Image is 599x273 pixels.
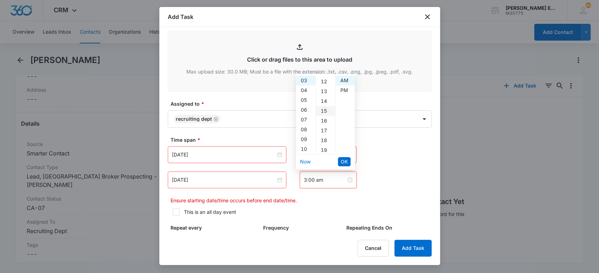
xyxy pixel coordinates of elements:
button: OK [338,157,351,166]
button: Cancel [358,240,389,257]
label: Frequency [263,224,342,231]
input: Aug 19, 2025 [172,151,276,159]
div: 19 [316,145,335,155]
label: Assigned to [171,100,434,107]
div: 18 [316,135,335,145]
div: 15 [316,106,335,116]
div: 05 [296,95,315,105]
div: 12 [316,77,335,86]
div: 17 [316,126,335,135]
label: Repeat every [171,224,259,231]
input: Aug 19, 2025 [172,176,276,184]
div: 10 [296,144,315,154]
input: 3:00 am [304,176,346,184]
div: 13 [316,86,335,96]
div: Remove Recruiting Dept [212,117,218,121]
label: Repeating Ends On [346,224,434,231]
div: AM [335,76,355,85]
div: PM [335,85,355,95]
div: 06 [296,105,315,115]
div: 08 [296,125,315,134]
div: 16 [316,116,335,126]
button: Add Task [394,240,432,257]
div: 07 [296,115,315,125]
a: Now [300,159,311,164]
div: 03 [296,76,315,85]
div: Recruiting Dept [176,117,212,121]
label: Time span [171,136,434,143]
div: 04 [296,85,315,95]
span: OK [341,158,348,166]
h1: Add Task [168,13,193,21]
div: 14 [316,96,335,106]
div: This is an all day event [184,208,236,216]
div: 09 [296,134,315,144]
button: close [423,13,432,21]
p: Ensure starting date/time occurs before end date/time. [171,197,432,204]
